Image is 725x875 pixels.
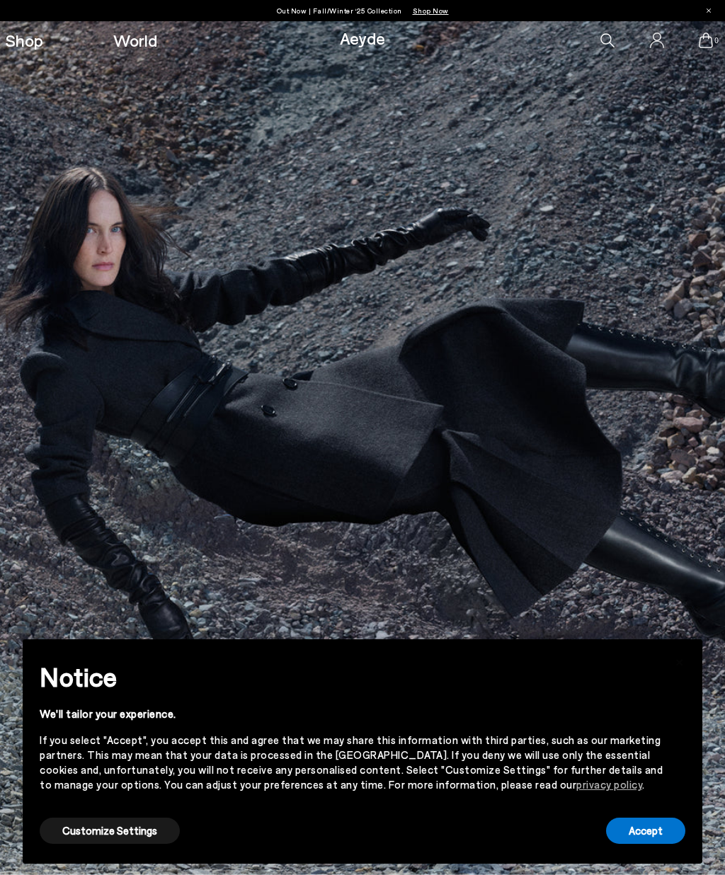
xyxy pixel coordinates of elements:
[663,644,697,677] button: Close this notice
[576,778,642,791] a: privacy policy
[40,707,663,721] div: We'll tailor your experience.
[713,37,720,45] span: 0
[413,6,449,15] span: Navigate to /collections/new-in
[40,733,663,792] div: If you select "Accept", you accept this and agree that we may share this information with third p...
[40,818,180,844] button: Customize Settings
[699,33,713,48] a: 0
[40,658,663,695] h2: Notice
[277,4,449,18] p: Out Now | Fall/Winter ‘25 Collection
[606,818,685,844] button: Accept
[113,32,157,49] a: World
[675,650,685,670] span: ×
[340,28,385,48] a: Aeyde
[5,32,43,49] a: Shop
